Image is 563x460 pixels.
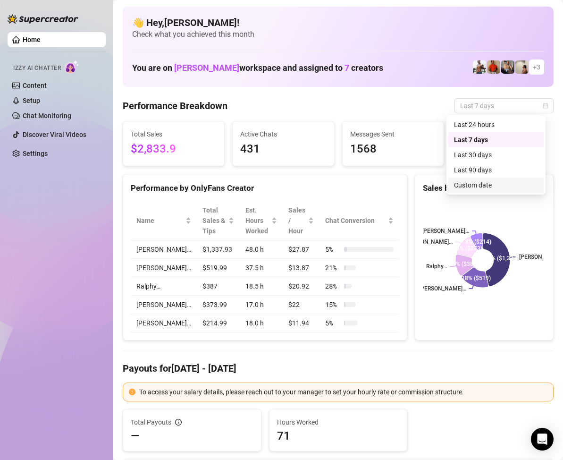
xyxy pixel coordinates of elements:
span: Total Sales [131,129,217,139]
span: Izzy AI Chatter [13,64,61,73]
div: Last 7 days [454,135,538,145]
span: Chat Conversion [325,215,386,226]
text: Ralphy… [427,263,447,270]
span: 431 [240,140,326,158]
h4: Performance Breakdown [123,99,227,112]
span: Total Payouts [131,417,171,427]
div: Last 90 days [448,162,544,178]
span: Last 7 days [460,99,548,113]
img: logo-BBDzfeDw.svg [8,14,78,24]
img: JUSTIN [473,60,486,74]
td: Ralphy… [131,277,197,296]
td: 18.5 h [240,277,283,296]
a: Settings [23,150,48,157]
span: 5 % [325,244,340,255]
td: $13.87 [283,259,319,277]
text: [PERSON_NAME]… [419,285,466,292]
span: Check what you achieved this month [132,29,544,40]
div: Est. Hours Worked [245,205,270,236]
text: [PERSON_NAME]… [405,239,453,245]
td: 18.0 h [240,314,283,332]
div: Last 90 days [454,165,538,175]
span: 28 % [325,281,340,291]
a: Content [23,82,47,89]
div: Last 30 days [448,147,544,162]
span: Messages Sent [350,129,436,139]
img: AI Chatter [65,60,79,74]
h4: Payouts for [DATE] - [DATE] [123,362,554,375]
div: To access your salary details, please reach out to your manager to set your hourly rate or commis... [139,387,547,397]
span: Name [136,215,184,226]
td: $20.92 [283,277,319,296]
img: George [501,60,514,74]
div: Last 24 hours [454,119,538,130]
span: 1568 [350,140,436,158]
td: $1,337.93 [197,240,240,259]
span: + 3 [533,62,540,72]
a: Setup [23,97,40,104]
a: Discover Viral Videos [23,131,86,138]
td: $519.99 [197,259,240,277]
span: [PERSON_NAME] [174,63,239,73]
span: Sales / Hour [288,205,306,236]
td: $373.99 [197,296,240,314]
div: Sales by OnlyFans Creator [423,182,546,195]
span: 71 [277,428,400,443]
h1: You are on workspace and assigned to creators [132,63,383,73]
td: $27.87 [283,240,319,259]
td: $214.99 [197,314,240,332]
span: 15 % [325,299,340,310]
td: [PERSON_NAME]… [131,314,197,332]
div: Custom date [448,178,544,193]
td: [PERSON_NAME]… [131,259,197,277]
div: Last 30 days [454,150,538,160]
text: [PERSON_NAME]… [422,228,470,234]
img: Ralphy [515,60,529,74]
span: — [131,428,140,443]
span: 5 % [325,318,340,328]
span: Active Chats [240,129,326,139]
td: $387 [197,277,240,296]
span: Hours Worked [277,417,400,427]
div: Open Intercom Messenger [531,428,554,451]
span: $2,833.9 [131,140,217,158]
span: exclamation-circle [129,389,135,395]
td: $22 [283,296,319,314]
a: Chat Monitoring [23,112,71,119]
span: 7 [345,63,349,73]
div: Last 24 hours [448,117,544,132]
td: [PERSON_NAME]… [131,296,197,314]
td: 37.5 h [240,259,283,277]
span: calendar [543,103,548,109]
a: Home [23,36,41,43]
div: Performance by OnlyFans Creator [131,182,399,195]
td: 48.0 h [240,240,283,259]
td: [PERSON_NAME]… [131,240,197,259]
span: 21 % [325,263,340,273]
td: $11.94 [283,314,319,332]
img: Justin [487,60,500,74]
th: Total Sales & Tips [197,201,240,240]
span: Total Sales & Tips [202,205,227,236]
span: info-circle [175,419,182,426]
div: Custom date [454,180,538,190]
div: Last 7 days [448,132,544,147]
th: Chat Conversion [319,201,399,240]
th: Name [131,201,197,240]
th: Sales / Hour [283,201,319,240]
h4: 👋 Hey, [PERSON_NAME] ! [132,16,544,29]
td: 17.0 h [240,296,283,314]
